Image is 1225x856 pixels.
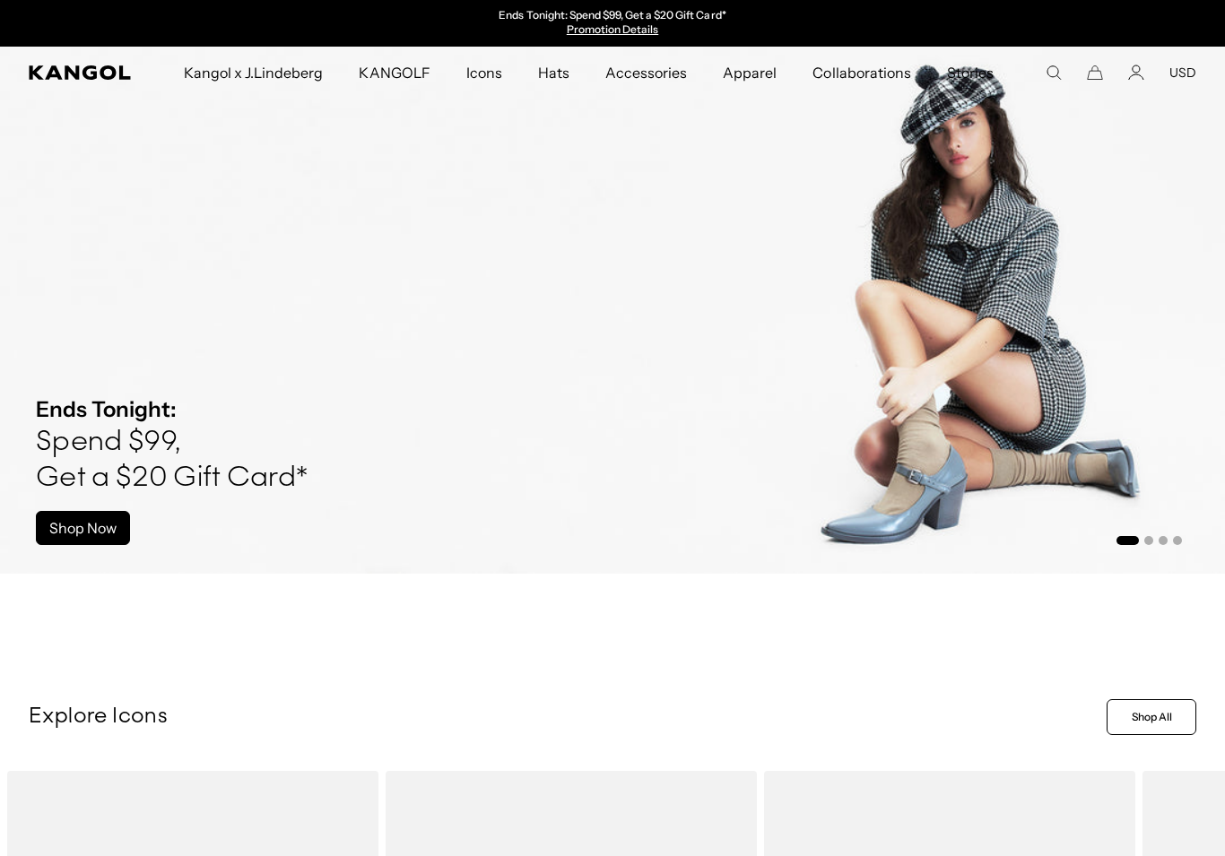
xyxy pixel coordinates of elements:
button: Go to slide 2 [1144,536,1153,545]
p: Explore Icons [29,704,1099,731]
h4: Spend $99, [36,425,308,461]
summary: Search here [1046,65,1062,81]
span: Icons [466,47,502,99]
button: Go to slide 4 [1173,536,1182,545]
a: Stories [929,47,1012,99]
strong: Ends Tonight: [36,396,177,422]
h4: Get a $20 Gift Card* [36,461,308,497]
span: Apparel [723,47,777,99]
span: KANGOLF [359,47,430,99]
button: USD [1169,65,1196,81]
a: Account [1128,65,1144,81]
a: Shop Now [36,511,130,545]
a: Collaborations [795,47,928,99]
button: Go to slide 1 [1116,536,1139,545]
span: Collaborations [812,47,910,99]
button: Cart [1087,65,1103,81]
a: Kangol x J.Lindeberg [166,47,342,99]
div: 1 of 2 [428,9,797,38]
slideshow-component: Announcement bar [428,9,797,38]
span: Hats [538,47,569,99]
div: Announcement [428,9,797,38]
span: Stories [947,47,994,99]
p: Ends Tonight: Spend $99, Get a $20 Gift Card* [499,9,725,23]
a: Accessories [587,47,705,99]
a: Apparel [705,47,795,99]
a: Icons [448,47,520,99]
a: Shop All [1107,699,1196,735]
span: Accessories [605,47,687,99]
a: KANGOLF [341,47,447,99]
a: Kangol [29,65,132,80]
ul: Select a slide to show [1115,532,1182,547]
button: Go to slide 3 [1159,536,1168,545]
a: Promotion Details [567,22,658,36]
a: Hats [520,47,587,99]
span: Kangol x J.Lindeberg [184,47,324,99]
